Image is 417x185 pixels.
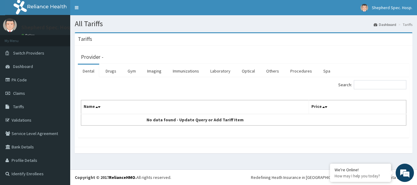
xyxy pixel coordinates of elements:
a: Online [21,33,36,37]
img: User Image [3,18,17,32]
a: RelianceHMO [109,175,135,180]
p: How may I help you today? [335,173,386,179]
a: Drugs [101,65,121,77]
img: User Image [361,4,368,12]
span: Dashboard [13,64,33,69]
input: Search: [354,80,406,89]
label: Search: [338,80,406,89]
span: Shepherd Spec. Hosp. [372,5,412,10]
a: Procedures [285,65,317,77]
p: Shepherd Spec. Hosp. [21,25,74,30]
span: Tariffs [13,104,24,109]
span: Switch Providers [13,50,44,56]
a: Gym [123,65,141,77]
th: Name [81,100,309,114]
a: Dental [78,65,99,77]
h3: Tariffs [78,36,92,42]
a: Spa [318,65,335,77]
a: Immunizations [168,65,204,77]
strong: Copyright © 2017 . [75,175,136,180]
h3: Provider - [81,54,103,60]
a: Others [261,65,284,77]
a: Imaging [142,65,166,77]
div: We're Online! [335,167,386,173]
a: Laboratory [205,65,235,77]
td: No data found - Update Query or Add Tariff Item [81,114,309,126]
a: Optical [237,65,260,77]
div: Redefining Heath Insurance in [GEOGRAPHIC_DATA] using Telemedicine and Data Science! [251,174,412,180]
a: Dashboard [374,22,396,27]
span: Claims [13,91,25,96]
th: Price [309,100,406,114]
li: Tariffs [397,22,412,27]
h1: All Tariffs [75,20,412,28]
footer: All rights reserved. [70,169,417,185]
